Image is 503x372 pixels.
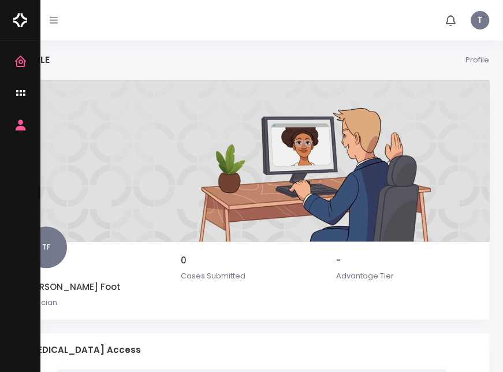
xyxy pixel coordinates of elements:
[13,8,27,32] img: Logo Horizontal
[25,282,167,292] h5: [PERSON_NAME] Foot
[25,226,67,268] span: TF
[465,54,489,66] li: Profile
[25,297,167,308] p: Clinician
[181,270,322,282] p: Cases Submitted
[336,255,478,266] h5: -
[471,11,489,29] span: T
[25,345,478,355] h4: [MEDICAL_DATA] Access
[336,270,478,282] p: Advantage Tier
[181,255,322,266] h5: 0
